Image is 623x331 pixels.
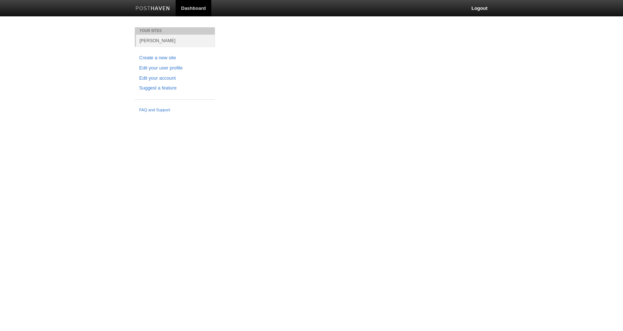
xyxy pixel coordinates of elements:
a: [PERSON_NAME] [136,35,215,47]
img: Posthaven-bar [136,6,170,12]
li: Your Sites [135,27,215,35]
a: FAQ and Support [139,107,211,113]
a: Edit your account [139,75,211,82]
a: Suggest a feature [139,84,211,92]
a: Edit your user profile [139,64,211,72]
a: Create a new site [139,54,211,62]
